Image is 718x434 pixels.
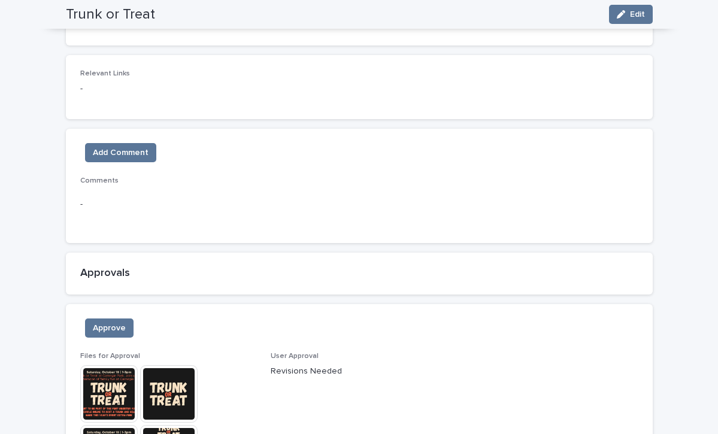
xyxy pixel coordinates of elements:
[609,5,653,24] button: Edit
[80,70,130,77] span: Relevant Links
[80,353,140,360] span: Files for Approval
[85,143,156,162] button: Add Comment
[80,267,638,280] h2: Approvals
[93,147,149,159] span: Add Comment
[93,322,126,334] span: Approve
[271,365,447,378] p: Revisions Needed
[66,6,155,23] h2: Trunk or Treat
[80,83,638,95] p: -
[630,10,645,19] span: Edit
[80,177,119,184] span: Comments
[271,353,319,360] span: User Approval
[85,318,134,338] button: Approve
[80,198,638,211] p: -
